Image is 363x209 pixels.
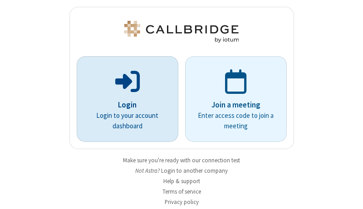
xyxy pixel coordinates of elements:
button: Login to another company [161,166,228,175]
button: LoginLogin to your account dashboard [77,56,178,142]
a: Privacy policy [165,198,199,206]
a: Join a meetingEnter access code to join a meeting [185,56,287,142]
p: Login [89,99,166,111]
a: Make sure you're ready with our connection test [123,156,240,164]
p: Enter access code to join a meeting [198,111,274,131]
li: Not Astra? [69,166,294,175]
p: Join a meeting [198,99,274,111]
img: Astra [123,21,240,43]
a: Terms of service [162,188,201,195]
p: Login to your account dashboard [89,111,166,131]
a: Help & support [163,177,200,185]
